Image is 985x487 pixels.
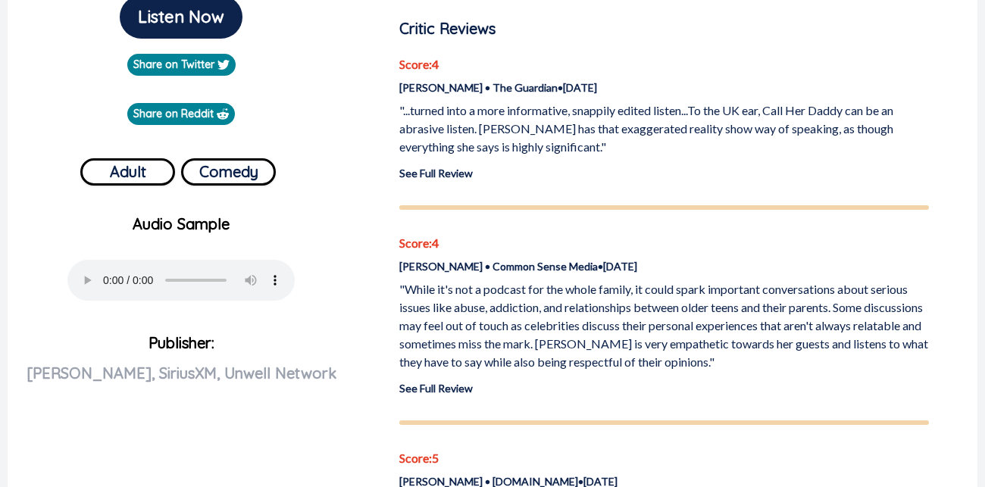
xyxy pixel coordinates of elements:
a: See Full Review [399,167,473,180]
p: [PERSON_NAME] • The Guardian • [DATE] [399,80,929,95]
button: Comedy [181,158,276,186]
p: [PERSON_NAME] • Common Sense Media • [DATE] [399,258,929,274]
p: Score: 4 [399,55,929,73]
a: Comedy [181,152,276,186]
a: Adult [80,152,175,186]
p: "While it's not a podcast for the whole family, it could spark important conversations about seri... [399,280,929,371]
span: [PERSON_NAME], SiriusXM, Unwell Network [27,364,336,382]
p: Score: 4 [399,234,929,252]
p: Publisher: [20,328,343,437]
a: See Full Review [399,382,473,395]
p: Audio Sample [20,213,343,236]
p: "...turned into a more informative, snappily edited listen...To the UK ear, Call Her Daddy can be... [399,101,929,156]
audio: Your browser does not support the audio element [67,260,295,301]
a: Share on Twitter [127,54,236,76]
button: Adult [80,158,175,186]
a: Share on Reddit [127,103,235,125]
p: Critic Reviews [399,17,929,40]
p: Score: 5 [399,449,929,467]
